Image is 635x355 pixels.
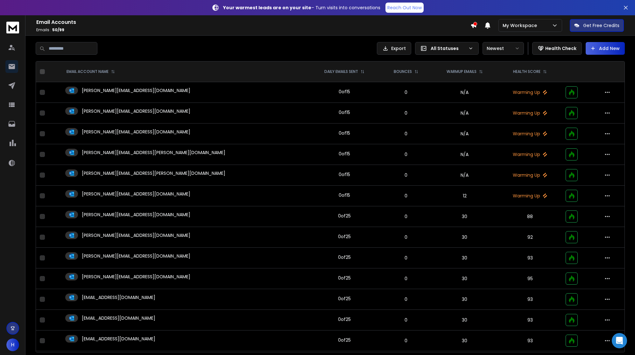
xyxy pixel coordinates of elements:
[377,42,411,55] button: Export
[431,310,498,330] td: 30
[385,172,427,178] p: 0
[431,45,466,52] p: All Statuses
[483,42,524,55] button: Newest
[385,131,427,137] p: 0
[82,191,190,197] p: [PERSON_NAME][EMAIL_ADDRESS][DOMAIN_NAME]
[431,186,498,206] td: 12
[431,103,498,124] td: N/A
[6,338,19,351] button: H
[36,18,470,26] h1: Email Accounts
[339,130,350,136] div: 0 of 15
[385,110,427,116] p: 0
[67,69,115,74] div: EMAIL ACCOUNT NAME
[82,336,155,342] p: [EMAIL_ADDRESS][DOMAIN_NAME]
[394,69,412,74] p: BOUNCES
[498,227,562,248] td: 92
[431,206,498,227] td: 30
[431,82,498,103] td: N/A
[502,110,558,116] p: Warming Up
[586,42,625,55] button: Add New
[385,213,427,220] p: 0
[324,69,358,74] p: DAILY EMAILS SENT
[338,316,351,323] div: 0 of 25
[385,89,427,96] p: 0
[498,289,562,310] td: 93
[385,255,427,261] p: 0
[339,192,350,198] div: 0 of 15
[82,294,155,301] p: [EMAIL_ADDRESS][DOMAIN_NAME]
[339,171,350,178] div: 0 of 15
[431,124,498,144] td: N/A
[513,69,540,74] p: HEALTH SCORE
[431,268,498,289] td: 30
[82,87,190,94] p: [PERSON_NAME][EMAIL_ADDRESS][DOMAIN_NAME]
[502,151,558,158] p: Warming Up
[82,129,190,135] p: [PERSON_NAME][EMAIL_ADDRESS][DOMAIN_NAME]
[339,109,350,116] div: 0 of 15
[385,234,427,240] p: 0
[385,275,427,282] p: 0
[82,232,190,238] p: [PERSON_NAME][EMAIL_ADDRESS][DOMAIN_NAME]
[570,19,624,32] button: Get Free Credits
[532,42,582,55] button: Health Check
[82,253,190,259] p: [PERSON_NAME][EMAIL_ADDRESS][DOMAIN_NAME]
[387,4,422,11] p: Reach Out Now
[223,4,311,11] strong: Your warmest leads are on your site
[502,131,558,137] p: Warming Up
[36,27,470,32] p: Emails :
[82,211,190,218] p: [PERSON_NAME][EMAIL_ADDRESS][DOMAIN_NAME]
[82,315,155,321] p: [EMAIL_ADDRESS][DOMAIN_NAME]
[338,337,351,343] div: 0 of 25
[431,227,498,248] td: 30
[612,333,627,348] div: Open Intercom Messenger
[339,151,350,157] div: 0 of 15
[338,275,351,281] div: 0 of 25
[223,4,380,11] p: – Turn visits into conversations
[502,89,558,96] p: Warming Up
[583,22,619,29] p: Get Free Credits
[503,22,540,29] p: My Workspace
[82,108,190,114] p: [PERSON_NAME][EMAIL_ADDRESS][DOMAIN_NAME]
[545,45,576,52] p: Health Check
[385,193,427,199] p: 0
[431,248,498,268] td: 30
[82,170,225,176] p: [PERSON_NAME][EMAIL_ADDRESS][PERSON_NAME][DOMAIN_NAME]
[338,233,351,240] div: 0 of 25
[447,69,476,74] p: WARMUP EMAILS
[6,22,19,33] img: logo
[385,337,427,344] p: 0
[338,254,351,260] div: 0 of 25
[82,149,225,156] p: [PERSON_NAME][EMAIL_ADDRESS][PERSON_NAME][DOMAIN_NAME]
[431,144,498,165] td: N/A
[385,151,427,158] p: 0
[502,172,558,178] p: Warming Up
[431,289,498,310] td: 30
[431,165,498,186] td: N/A
[502,193,558,199] p: Warming Up
[339,89,350,95] div: 0 of 15
[431,330,498,351] td: 30
[338,295,351,302] div: 0 of 25
[498,268,562,289] td: 95
[498,206,562,227] td: 88
[338,213,351,219] div: 0 of 25
[385,296,427,302] p: 0
[385,317,427,323] p: 0
[52,27,64,32] span: 50 / 99
[498,310,562,330] td: 93
[498,248,562,268] td: 93
[498,330,562,351] td: 93
[385,3,424,13] a: Reach Out Now
[82,273,190,280] p: [PERSON_NAME][EMAIL_ADDRESS][DOMAIN_NAME]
